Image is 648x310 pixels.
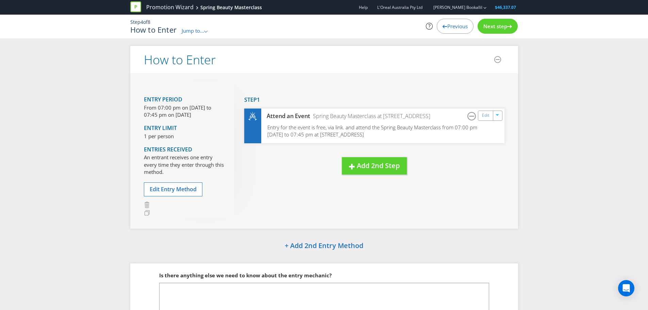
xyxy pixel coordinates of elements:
span: 1 [257,96,260,103]
a: Promotion Wizard [146,3,194,11]
div: Attend an Event [261,112,311,120]
div: Open Intercom Messenger [618,280,634,296]
a: Edit [482,112,489,119]
span: Edit Entry Method [150,185,197,193]
h4: Entries Received [144,147,224,153]
span: Entry Limit [144,124,177,132]
span: $46,337.07 [495,4,516,10]
span: Step [244,96,257,103]
p: 1 per person [144,133,224,140]
a: [PERSON_NAME] Bookallil [427,4,482,10]
span: Next step [483,23,507,30]
span: 8 [148,19,150,25]
button: Add 2nd Step [342,157,407,175]
button: Edit Entry Method [144,182,202,196]
p: From 07:00 pm on [DATE] to 07:45 pm on [DATE] [144,104,224,119]
span: Previous [447,23,468,30]
span: + Add 2nd Entry Method [285,241,363,250]
span: Add 2nd Step [357,161,400,170]
span: Entry Period [144,96,182,103]
span: Is there anything else we need to know about the entry mechanic? [159,272,332,279]
div: Spring Beauty Masterclass at [STREET_ADDRESS] [310,112,430,120]
span: 4 [140,19,143,25]
button: + Add 2nd Entry Method [267,239,381,254]
span: Jump to... [182,27,204,34]
div: Spring Beauty Masterclass [200,4,262,11]
a: Help [359,4,368,10]
p: An entrant receives one entry every time they enter through this method. [144,154,224,176]
span: L'Oreal Australia Pty Ltd [377,4,422,10]
h1: How to Enter [130,26,177,34]
h2: How to Enter [144,53,216,67]
span: of [143,19,148,25]
span: Step [130,19,140,25]
span: Entry for the event is free, via link. and attend the Spring Beauty Masterclass from 07:00 pm [DA... [267,124,477,138]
